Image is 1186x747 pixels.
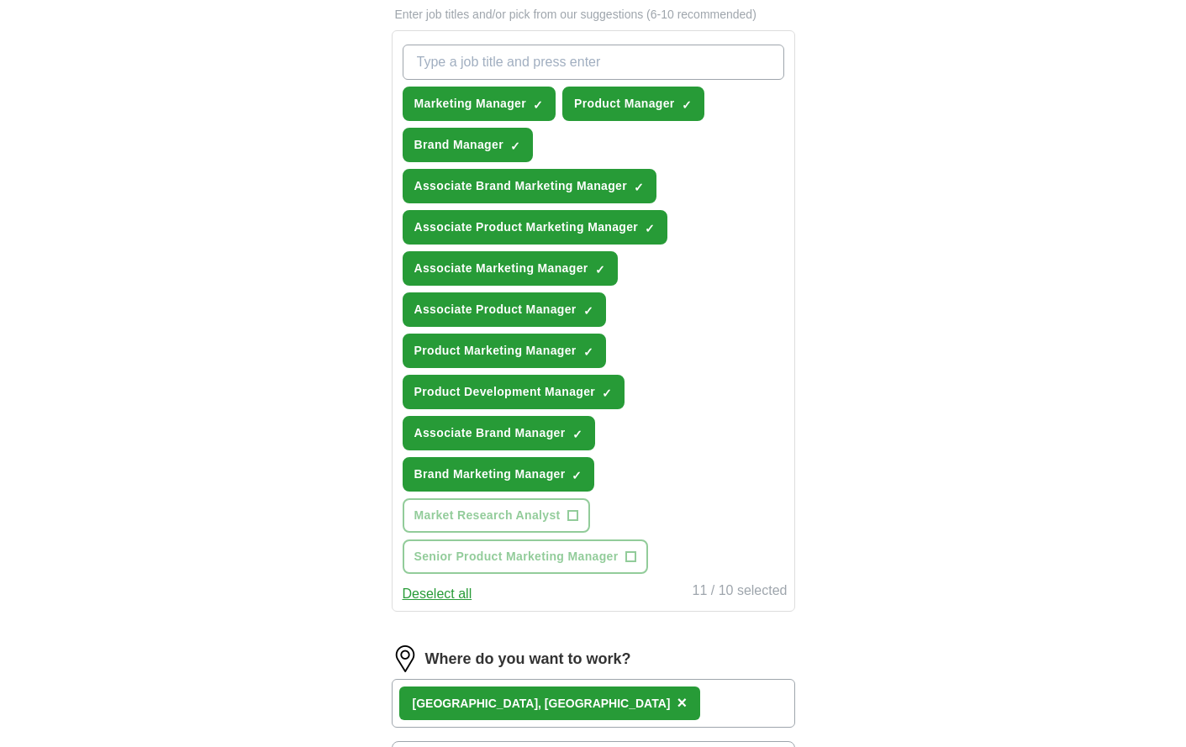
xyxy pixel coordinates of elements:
button: Associate Brand Marketing Manager✓ [403,169,657,203]
span: Associate Product Manager [414,301,577,318]
button: × [677,691,687,716]
span: ✓ [583,304,593,318]
span: Associate Brand Marketing Manager [414,177,628,195]
span: Associate Product Marketing Manager [414,218,639,236]
button: Associate Brand Manager✓ [403,416,595,450]
span: Product Marketing Manager [414,342,577,360]
span: ✓ [583,345,593,359]
span: ✓ [602,387,612,400]
span: Marketing Manager [414,95,527,113]
span: × [677,693,687,712]
span: ✓ [510,139,520,153]
button: Associate Product Marketing Manager✓ [403,210,668,245]
div: [GEOGRAPHIC_DATA], [GEOGRAPHIC_DATA] [413,695,671,713]
span: ✓ [634,181,644,194]
button: Associate Product Manager✓ [403,292,606,327]
span: Senior Product Marketing Manager [414,548,619,566]
button: Product Marketing Manager✓ [403,334,606,368]
button: Product Manager✓ [562,87,704,121]
button: Brand Marketing Manager✓ [403,457,595,492]
button: Associate Marketing Manager✓ [403,251,618,286]
span: ✓ [572,428,582,441]
span: ✓ [572,469,582,482]
p: Enter job titles and/or pick from our suggestions (6-10 recommended) [392,6,795,24]
input: Type a job title and press enter [403,45,784,80]
span: ✓ [533,98,543,112]
span: Brand Marketing Manager [414,466,566,483]
label: Where do you want to work? [425,648,631,671]
button: Product Development Manager✓ [403,375,625,409]
button: Senior Product Marketing Manager [403,539,648,574]
button: Deselect all [403,584,472,604]
button: Brand Manager✓ [403,128,533,162]
div: 11 / 10 selected [693,581,788,604]
span: ✓ [595,263,605,276]
span: ✓ [682,98,692,112]
span: Brand Manager [414,136,503,154]
button: Market Research Analyst [403,498,590,533]
span: Associate Marketing Manager [414,260,588,277]
button: Marketing Manager✓ [403,87,556,121]
span: ✓ [645,222,655,235]
img: location.png [392,645,419,672]
span: Market Research Analyst [414,507,561,524]
span: Product Manager [574,95,675,113]
span: Associate Brand Manager [414,424,566,442]
span: Product Development Manager [414,383,596,401]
